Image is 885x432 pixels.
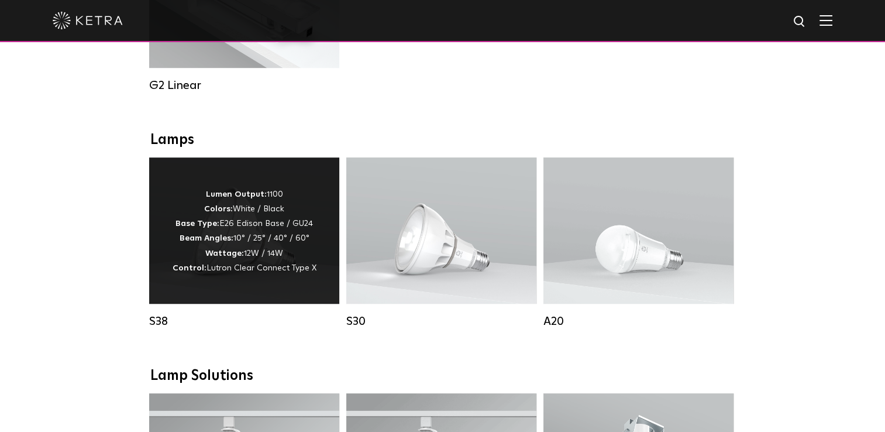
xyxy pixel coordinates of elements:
[346,314,536,328] div: S30
[543,314,734,328] div: A20
[205,249,244,258] strong: Wattage:
[149,78,339,92] div: G2 Linear
[150,132,735,149] div: Lamps
[206,190,267,198] strong: Lumen Output:
[175,220,219,228] strong: Base Type:
[173,187,316,276] p: 1100 White / Black E26 Edison Base / GU24 10° / 25° / 40° / 60° 12W / 14W
[346,157,536,328] a: S30 Lumen Output:1100Colors:White / BlackBase Type:E26 Edison Base / GU24Beam Angles:15° / 25° / ...
[543,157,734,328] a: A20 Lumen Output:600 / 800Colors:White / BlackBase Type:E26 Edison Base / GU24Beam Angles:Omni-Di...
[173,264,206,272] strong: Control:
[53,12,123,29] img: ketra-logo-2019-white
[206,264,316,272] span: Lutron Clear Connect Type X
[149,157,339,328] a: S38 Lumen Output:1100Colors:White / BlackBase Type:E26 Edison Base / GU24Beam Angles:10° / 25° / ...
[793,15,807,29] img: search icon
[819,15,832,26] img: Hamburger%20Nav.svg
[150,368,735,385] div: Lamp Solutions
[204,205,233,213] strong: Colors:
[180,234,233,242] strong: Beam Angles:
[149,314,339,328] div: S38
